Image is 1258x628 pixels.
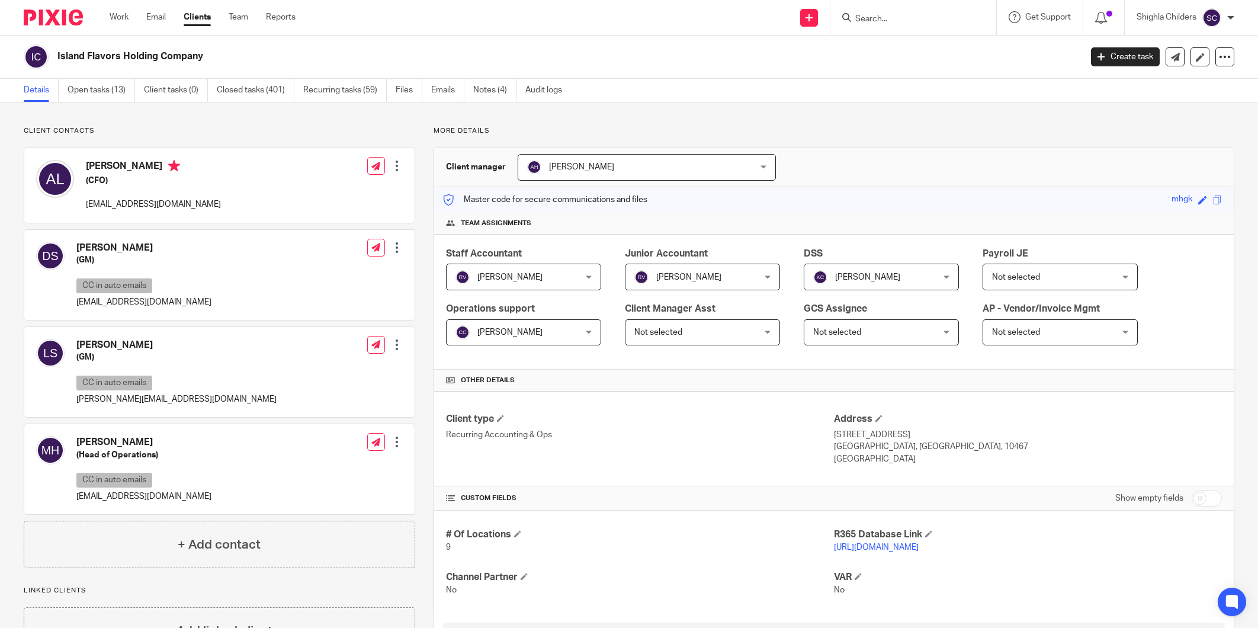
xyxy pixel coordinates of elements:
span: Staff Accountant [446,249,522,258]
a: [URL][DOMAIN_NAME] [834,543,919,552]
span: GCS Assignee [804,304,867,313]
h3: Client manager [446,161,506,173]
span: Not selected [992,328,1040,337]
p: Client contacts [24,126,415,136]
a: Work [110,11,129,23]
span: Team assignments [461,219,531,228]
h2: Island Flavors Holding Company [57,50,870,63]
h4: VAR [834,571,1222,584]
h4: + Add contact [178,536,261,554]
span: 9 [446,543,451,552]
img: svg%3E [36,242,65,270]
img: svg%3E [813,270,827,284]
img: Pixie [24,9,83,25]
h4: Client type [446,413,834,425]
a: Email [146,11,166,23]
h4: R365 Database Link [834,528,1222,541]
div: mhgk [1172,193,1192,207]
h5: (Head of Operations) [76,449,211,461]
p: CC in auto emails [76,376,152,390]
p: [GEOGRAPHIC_DATA] [834,453,1222,465]
span: Operations support [446,304,535,313]
span: [PERSON_NAME] [477,328,543,337]
h4: Channel Partner [446,571,834,584]
p: CC in auto emails [76,278,152,293]
img: svg%3E [24,44,49,69]
a: Client tasks (0) [144,79,208,102]
img: svg%3E [455,270,470,284]
h4: [PERSON_NAME] [76,242,211,254]
a: Files [396,79,422,102]
h4: Address [834,413,1222,425]
a: Recurring tasks (59) [303,79,387,102]
h5: (GM) [76,351,277,363]
img: svg%3E [36,436,65,464]
span: Not selected [992,273,1040,281]
span: Client Manager Asst [625,304,715,313]
span: [PERSON_NAME] [477,273,543,281]
p: Recurring Accounting & Ops [446,429,834,441]
span: Not selected [634,328,682,337]
span: No [834,586,845,594]
p: [EMAIL_ADDRESS][DOMAIN_NAME] [76,296,211,308]
span: Junior Accountant [625,249,708,258]
p: Shighla Childers [1137,11,1196,23]
span: Payroll JE [983,249,1028,258]
p: Master code for secure communications and files [443,194,647,206]
p: [GEOGRAPHIC_DATA], [GEOGRAPHIC_DATA], 10467 [834,441,1222,453]
label: Show empty fields [1115,492,1183,504]
span: AP - Vendor/Invoice Mgmt [983,304,1100,313]
i: Primary [168,160,180,172]
a: Notes (4) [473,79,516,102]
a: Open tasks (13) [68,79,135,102]
img: svg%3E [36,339,65,367]
p: [EMAIL_ADDRESS][DOMAIN_NAME] [86,198,221,210]
img: svg%3E [634,270,649,284]
h5: (GM) [76,254,211,266]
span: No [446,586,457,594]
p: More details [434,126,1234,136]
a: Emails [431,79,464,102]
p: [EMAIL_ADDRESS][DOMAIN_NAME] [76,491,211,502]
span: DSS [804,249,823,258]
a: Reports [266,11,296,23]
span: [PERSON_NAME] [549,163,614,171]
p: CC in auto emails [76,473,152,488]
a: Clients [184,11,211,23]
a: Create task [1091,47,1160,66]
h4: [PERSON_NAME] [86,160,221,175]
a: Audit logs [525,79,571,102]
h5: (CFO) [86,175,221,187]
p: Linked clients [24,586,415,595]
p: [STREET_ADDRESS] [834,429,1222,441]
p: [PERSON_NAME][EMAIL_ADDRESS][DOMAIN_NAME] [76,393,277,405]
a: Details [24,79,59,102]
h4: [PERSON_NAME] [76,339,277,351]
span: Other details [461,376,515,385]
h4: [PERSON_NAME] [76,436,211,448]
img: svg%3E [36,160,74,198]
h4: CUSTOM FIELDS [446,494,834,503]
span: [PERSON_NAME] [656,273,721,281]
span: [PERSON_NAME] [835,273,900,281]
img: svg%3E [527,160,541,174]
span: Not selected [813,328,861,337]
a: Closed tasks (401) [217,79,294,102]
a: Team [229,11,248,23]
img: svg%3E [1202,8,1221,27]
input: Search [854,14,961,25]
h4: # Of Locations [446,528,834,541]
img: svg%3E [455,325,470,339]
span: Get Support [1025,13,1071,21]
